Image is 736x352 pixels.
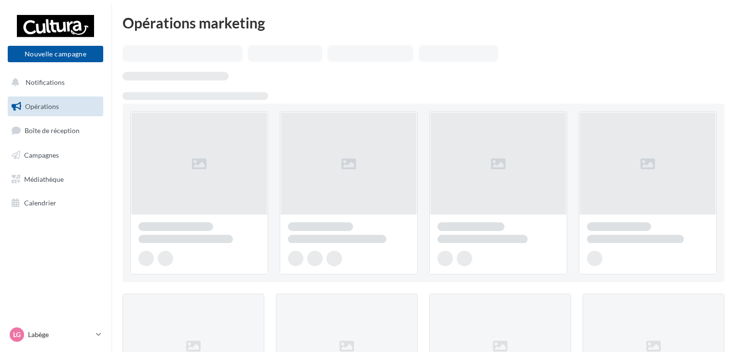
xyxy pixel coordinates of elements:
a: Boîte de réception [6,120,105,141]
span: Calendrier [24,199,56,207]
span: Campagnes [24,151,59,159]
button: Notifications [6,72,101,93]
a: Opérations [6,96,105,117]
a: Lg Labège [8,325,103,344]
button: Nouvelle campagne [8,46,103,62]
span: Lg [13,330,21,339]
p: Labège [28,330,92,339]
span: Médiathèque [24,175,64,183]
span: Notifications [26,78,65,86]
span: Boîte de réception [25,126,80,135]
span: Opérations [25,102,59,110]
div: Opérations marketing [123,15,724,30]
a: Campagnes [6,145,105,165]
a: Médiathèque [6,169,105,190]
a: Calendrier [6,193,105,213]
